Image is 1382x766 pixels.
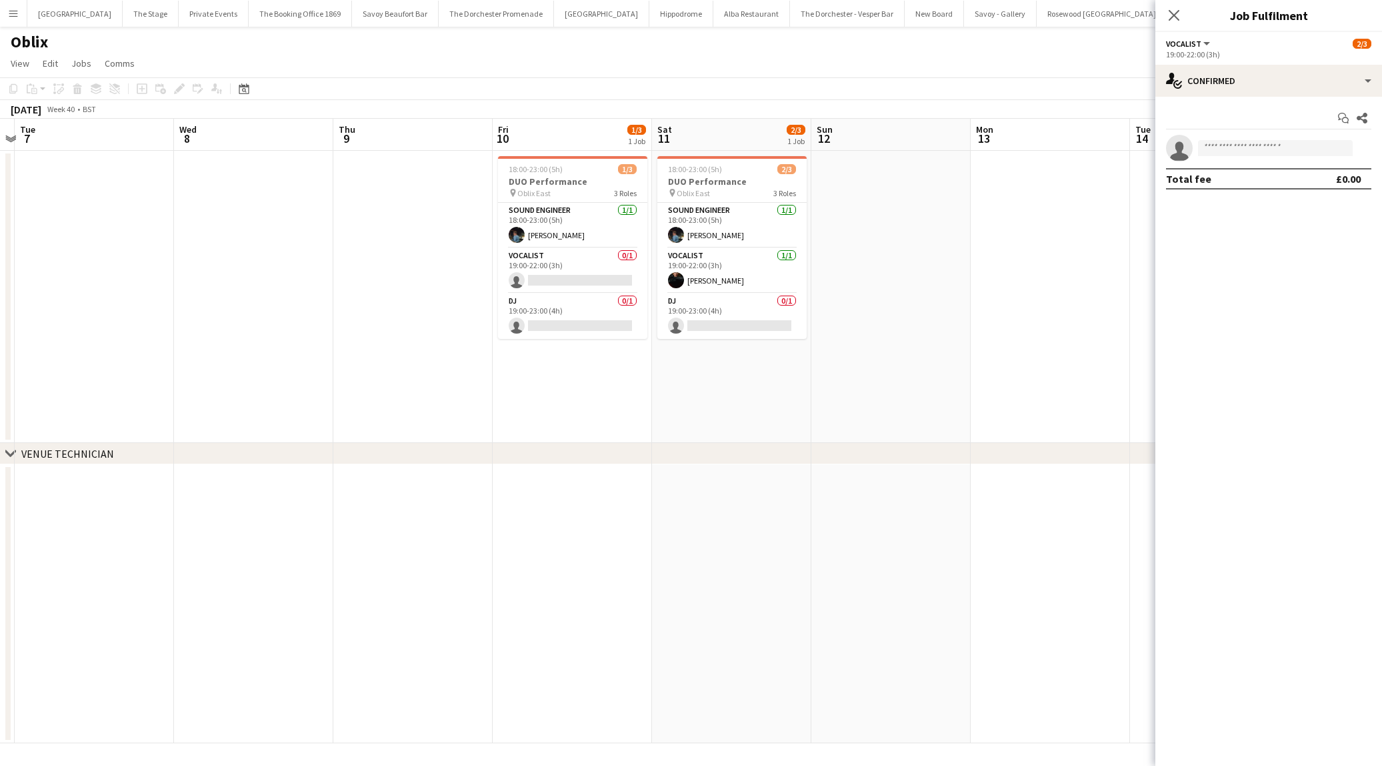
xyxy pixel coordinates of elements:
span: Wed [179,123,197,135]
h3: DUO Performance [498,175,647,187]
app-job-card: 18:00-23:00 (5h)2/3DUO Performance Oblix East3 RolesSound Engineer1/118:00-23:00 (5h)[PERSON_NAME... [657,156,807,339]
div: VENUE TECHNICIAN [21,447,114,460]
app-card-role: DJ0/119:00-23:00 (4h) [498,294,647,339]
app-card-role: Sound Engineer1/118:00-23:00 (5h)[PERSON_NAME] [498,203,647,248]
span: 12 [815,131,833,146]
app-job-card: 18:00-23:00 (5h)1/3DUO Performance Oblix East3 RolesSound Engineer1/118:00-23:00 (5h)[PERSON_NAME... [498,156,647,339]
button: Vocalist [1166,39,1212,49]
app-card-role: Vocalist0/119:00-22:00 (3h) [498,248,647,294]
span: 9 [337,131,355,146]
button: Savoy Beaufort Bar [352,1,439,27]
button: [GEOGRAPHIC_DATA] [27,1,123,27]
span: Mon [976,123,993,135]
div: BST [83,104,96,114]
span: 3 Roles [773,188,796,198]
app-card-role: Vocalist1/119:00-22:00 (3h)[PERSON_NAME] [657,248,807,294]
button: New Board [905,1,964,27]
span: 2/3 [1353,39,1371,49]
button: Rosewood [GEOGRAPHIC_DATA] [1037,1,1167,27]
span: Sun [817,123,833,135]
div: Confirmed [1155,65,1382,97]
span: 3 Roles [614,188,637,198]
button: The Booking Office 1869 [249,1,352,27]
span: Sat [657,123,672,135]
span: Oblix East [677,188,710,198]
button: Hippodrome [649,1,713,27]
span: Vocalist [1166,39,1201,49]
div: 19:00-22:00 (3h) [1166,49,1371,59]
button: The Stage [123,1,179,27]
button: [GEOGRAPHIC_DATA] [554,1,649,27]
span: Oblix East [517,188,551,198]
span: 2/3 [777,164,796,174]
span: Comms [105,57,135,69]
span: 11 [655,131,672,146]
app-card-role: DJ0/119:00-23:00 (4h) [657,294,807,339]
span: 7 [18,131,35,146]
span: View [11,57,29,69]
span: 8 [177,131,197,146]
div: [DATE] [11,103,41,116]
div: £0.00 [1336,172,1361,185]
span: 13 [974,131,993,146]
span: Thu [339,123,355,135]
a: View [5,55,35,72]
span: 1/3 [618,164,637,174]
span: 18:00-23:00 (5h) [668,164,722,174]
h3: Job Fulfilment [1155,7,1382,24]
span: 18:00-23:00 (5h) [509,164,563,174]
div: 1 Job [787,136,805,146]
span: Tue [20,123,35,135]
a: Comms [99,55,140,72]
app-card-role: Sound Engineer1/118:00-23:00 (5h)[PERSON_NAME] [657,203,807,248]
button: The Dorchester Promenade [439,1,554,27]
a: Jobs [66,55,97,72]
div: 1 Job [628,136,645,146]
span: Tue [1135,123,1151,135]
span: Fri [498,123,509,135]
button: Savoy - Gallery [964,1,1037,27]
a: Edit [37,55,63,72]
span: 1/3 [627,125,646,135]
button: Alba Restaurant [713,1,790,27]
span: 2/3 [787,125,805,135]
button: Private Events [179,1,249,27]
h1: Oblix [11,32,48,52]
span: Jobs [71,57,91,69]
span: 14 [1133,131,1151,146]
span: 10 [496,131,509,146]
h3: DUO Performance [657,175,807,187]
div: Total fee [1166,172,1211,185]
button: The Dorchester - Vesper Bar [790,1,905,27]
span: Week 40 [44,104,77,114]
span: Edit [43,57,58,69]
